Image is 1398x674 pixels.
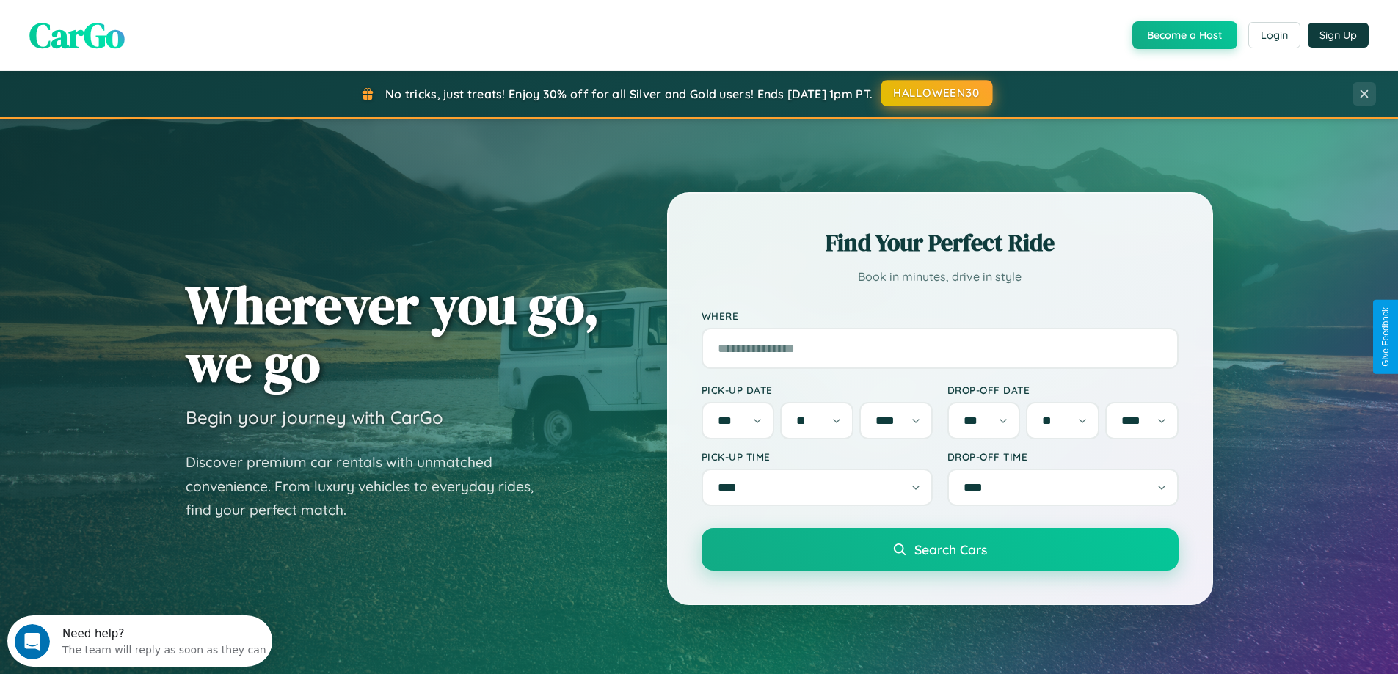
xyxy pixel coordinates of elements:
[1380,307,1391,367] div: Give Feedback
[914,541,987,557] span: Search Cars
[1308,23,1369,48] button: Sign Up
[1132,21,1237,49] button: Become a Host
[7,615,272,667] iframe: Intercom live chat discovery launcher
[186,450,553,522] p: Discover premium car rentals with unmatched convenience. From luxury vehicles to everyday rides, ...
[881,80,993,106] button: HALLOWEEN30
[385,87,873,101] span: No tricks, just treats! Enjoy 30% off for all Silver and Gold users! Ends [DATE] 1pm PT.
[702,266,1179,287] p: Book in minutes, drive in style
[702,227,1179,259] h2: Find Your Perfect Ride
[6,6,273,46] div: Open Intercom Messenger
[947,450,1179,463] label: Drop-off Time
[29,11,125,59] span: CarGo
[702,528,1179,571] button: Search Cars
[947,384,1179,396] label: Drop-off Date
[186,406,443,428] h3: Begin your journey with CarGo
[15,624,50,659] iframe: Intercom live chat
[702,384,933,396] label: Pick-up Date
[55,12,259,24] div: Need help?
[702,309,1179,322] label: Where
[1248,22,1300,48] button: Login
[55,24,259,40] div: The team will reply as soon as they can
[702,450,933,463] label: Pick-up Time
[186,276,600,392] h1: Wherever you go, we go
